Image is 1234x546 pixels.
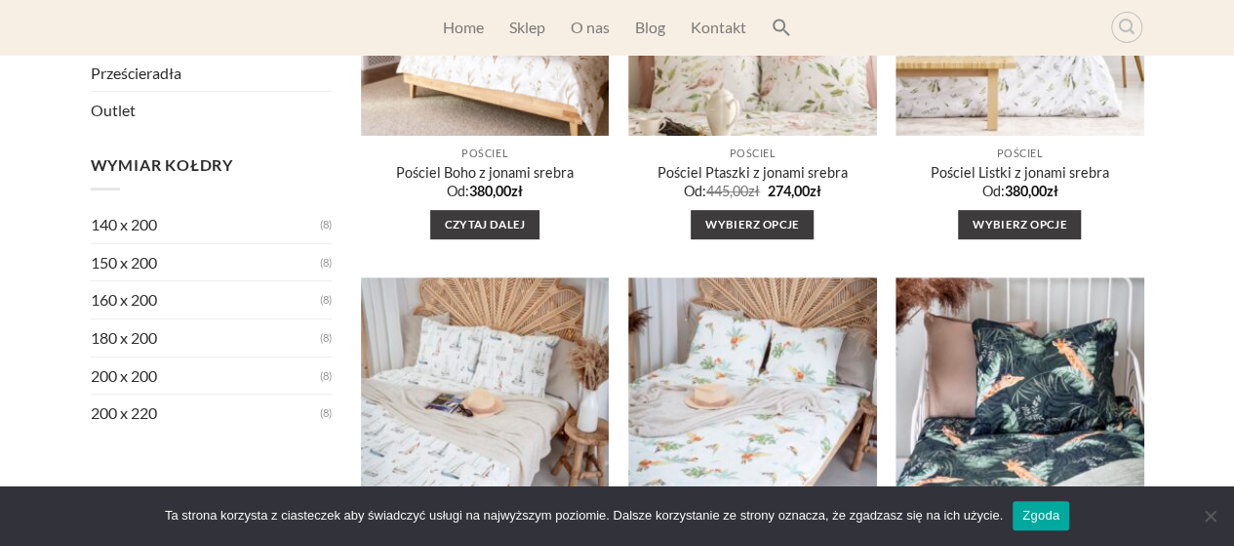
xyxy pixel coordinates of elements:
[657,164,848,183] a: Pościel Ptaszki z jonami srebra
[91,244,321,281] a: 150 x 200
[469,183,523,199] bdi: 380,00
[91,395,321,432] a: 200 x 220
[767,183,820,199] bdi: 274,00
[91,55,333,92] a: Prześcieradła
[706,183,760,199] bdi: 445,00
[1111,12,1142,43] a: Wyszukiwarka
[371,147,600,160] p: Pościel
[430,210,540,239] a: Przeczytaj więcej o „Pościel Boho z jonami srebra”
[320,397,332,430] span: (8)
[772,18,791,37] svg: Search
[91,92,333,129] a: Outlet
[443,10,484,45] a: Home
[320,321,332,355] span: (8)
[1004,183,1057,199] bdi: 380,00
[91,357,321,395] a: 200 x 200
[809,183,820,199] span: zł
[320,359,332,393] span: (8)
[1013,501,1069,530] a: Zgoda
[1046,183,1057,199] span: zł
[905,147,1134,160] p: Pościel
[981,183,1004,199] span: Od:
[165,506,1003,525] span: Ta strona korzysta z ciasteczek aby świadczyć usługi na najwyższym poziomie. Dalsze korzystanie z...
[509,10,545,45] a: Sklep
[958,210,1081,239] a: Przeczytaj więcej o „Pościel Listki z jonami srebra”
[691,10,746,45] a: Kontakt
[396,164,574,183] a: Pościel Boho z jonami srebra
[684,183,706,199] span: Od:
[91,319,321,357] a: 180 x 200
[320,283,332,316] span: (8)
[772,8,791,47] a: Search Icon Link
[638,147,867,160] p: Pościel
[91,155,233,174] span: Wymiar kołdry
[748,183,760,199] span: zł
[1200,506,1219,525] span: Nie wyrażam zgody
[320,208,332,241] span: (8)
[91,281,321,318] a: 160 x 200
[91,206,321,243] a: 140 x 200
[691,210,814,239] a: Przeczytaj więcej o „Pościel Ptaszki z jonami srebra”
[447,183,469,199] span: Od:
[320,246,332,279] span: (8)
[635,10,665,45] a: Blog
[511,183,523,199] span: zł
[931,164,1109,183] a: Pościel Listki z jonami srebra
[571,10,610,45] a: O nas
